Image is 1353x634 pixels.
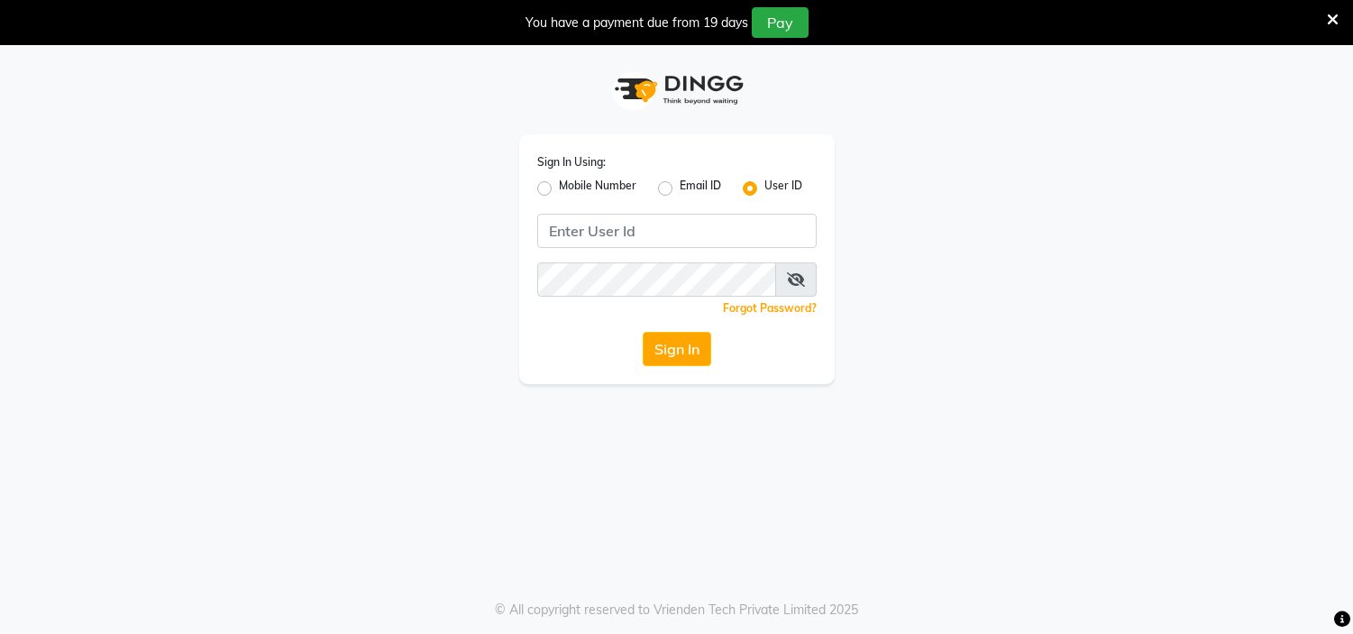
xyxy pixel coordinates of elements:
button: Pay [752,7,809,38]
a: Forgot Password? [723,301,817,315]
input: Username [537,262,776,297]
button: Sign In [643,332,711,366]
input: Username [537,214,817,248]
label: Sign In Using: [537,154,606,170]
label: Mobile Number [559,178,636,199]
label: Email ID [680,178,721,199]
div: You have a payment due from 19 days [526,14,748,32]
label: User ID [764,178,802,199]
img: logo1.svg [605,63,749,116]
